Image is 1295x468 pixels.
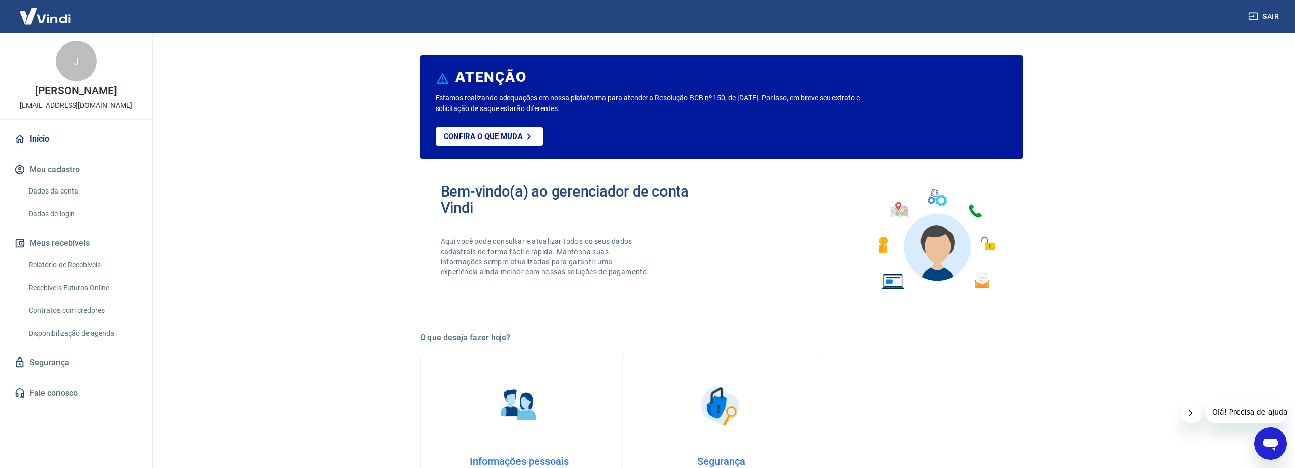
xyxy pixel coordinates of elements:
[12,382,140,404] a: Fale conosco
[1182,403,1202,423] iframe: Close message
[1246,7,1283,26] button: Sair
[869,183,1002,296] img: Imagem de um avatar masculino com diversos icones exemplificando as funcionalidades do gerenciado...
[696,380,746,431] img: Segurança
[35,86,117,96] p: [PERSON_NAME]
[12,1,78,32] img: Vindi
[441,183,722,216] h2: Bem-vindo(a) ao gerenciador de conta Vindi
[6,7,85,15] span: Olá! Precisa de ajuda?
[24,204,140,225] a: Dados de login
[24,323,140,344] a: Disponibilização de agenda
[1254,427,1287,460] iframe: Button to launch messaging window
[1206,401,1287,423] iframe: Message from company
[24,278,140,298] a: Recebíveis Futuros Online
[420,333,1023,343] h5: O que deseja fazer hoje?
[437,455,601,467] h4: Informações pessoais
[639,455,803,467] h4: Segurança
[12,232,140,255] button: Meus recebíveis
[436,127,543,146] a: Confira o que muda
[24,255,140,276] a: Relatório de Recebíveis
[20,100,132,111] p: [EMAIL_ADDRESS][DOMAIN_NAME]
[56,41,97,81] div: J
[12,158,140,181] button: Meu cadastro
[24,300,140,321] a: Contratos com credores
[494,380,544,431] img: Informações pessoais
[455,72,526,82] h6: ATENÇÃO
[436,93,893,114] p: Estamos realizando adequações em nossa plataforma para atender a Resolução BCB nº 150, de [DATE]....
[12,128,140,150] a: Início
[441,236,651,277] p: Aqui você pode consultar e atualizar todos os seus dados cadastrais de forma fácil e rápida. Mant...
[444,132,523,141] p: Confira o que muda
[24,181,140,202] a: Dados da conta
[12,351,140,374] a: Segurança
